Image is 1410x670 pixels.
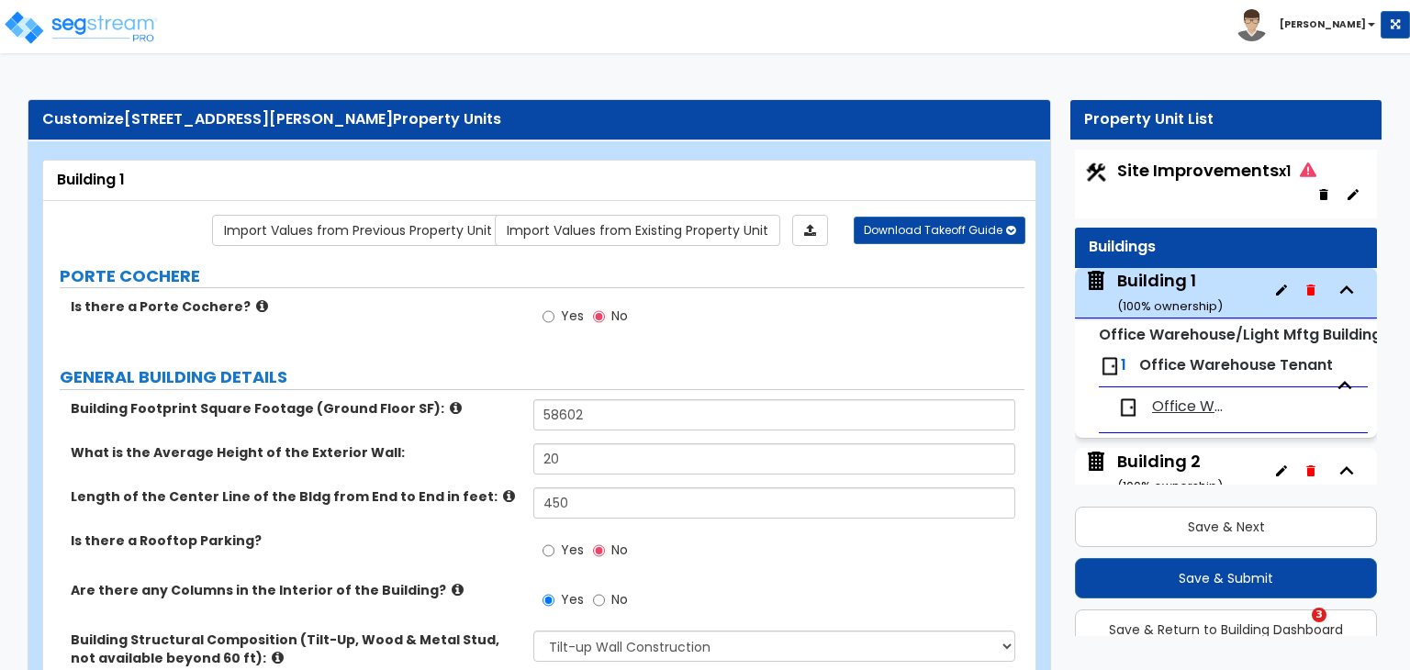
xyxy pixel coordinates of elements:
label: Building Structural Composition (Tilt-Up, Wood & Metal Stud, not available beyond 60 ft): [71,631,520,667]
div: Building 1 [1117,269,1223,316]
div: Buildings [1089,237,1363,258]
a: Import the dynamic attribute values from existing properties. [495,215,780,246]
b: [PERSON_NAME] [1280,17,1366,31]
img: door.png [1099,355,1121,377]
span: Download Takeoff Guide [864,222,1002,238]
i: click for more info! [450,401,462,415]
a: Import the dynamic attribute values from previous properties. [212,215,504,246]
input: Yes [543,590,554,610]
span: Office Warehouse Tenant [1139,354,1333,375]
label: Building Footprint Square Footage (Ground Floor SF): [71,399,520,418]
button: Save & Return to Building Dashboard [1075,609,1377,650]
button: Download Takeoff Guide [854,217,1025,244]
span: Building 1 [1084,269,1223,316]
img: logo_pro_r.png [3,9,159,46]
small: Office Warehouse/Light Mftg Building [1099,324,1382,345]
img: building.svg [1084,450,1108,474]
i: click for more info! [452,583,464,597]
img: door.png [1117,396,1139,419]
span: [STREET_ADDRESS][PERSON_NAME] [124,108,393,129]
label: GENERAL BUILDING DETAILS [60,365,1024,389]
a: Import the dynamic attributes value through Excel sheet [792,215,828,246]
span: No [611,590,628,609]
input: Yes [543,307,554,327]
input: No [593,541,605,561]
img: Construction.png [1084,161,1108,184]
label: What is the Average Height of the Exterior Wall: [71,443,520,462]
span: Yes [561,541,584,559]
div: Customize Property Units [42,109,1036,130]
label: PORTE COCHERE [60,264,1024,288]
small: x1 [1279,162,1291,181]
span: Office Warehouse Tenant [1152,396,1230,418]
label: Is there a Rooftop Parking? [71,531,520,550]
label: Is there a Porte Cochere? [71,297,520,316]
span: Yes [561,307,584,325]
span: 3 [1312,608,1326,622]
span: Site Improvements [1117,159,1316,182]
button: Save & Submit [1075,558,1377,598]
img: avatar.png [1236,9,1268,41]
label: Length of the Center Line of the Bldg from End to End in feet: [71,487,520,506]
div: Property Unit List [1084,109,1368,130]
span: 1 [1121,354,1126,375]
span: Building 2 [1084,450,1223,497]
label: Are there any Columns in the Interior of the Building? [71,581,520,599]
iframe: Intercom live chat [1274,608,1318,652]
i: click for more info! [272,651,284,664]
input: No [593,590,605,610]
i: click for more info! [503,489,515,503]
small: ( 100 % ownership) [1117,477,1223,495]
small: ( 100 % ownership) [1117,297,1223,315]
input: Yes [543,541,554,561]
i: click for more info! [256,299,268,313]
img: building.svg [1084,269,1108,293]
span: No [611,541,628,559]
div: Building 2 [1117,450,1223,497]
span: No [611,307,628,325]
button: Save & Next [1075,507,1377,547]
input: No [593,307,605,327]
span: Yes [561,590,584,609]
div: Building 1 [57,170,1022,191]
